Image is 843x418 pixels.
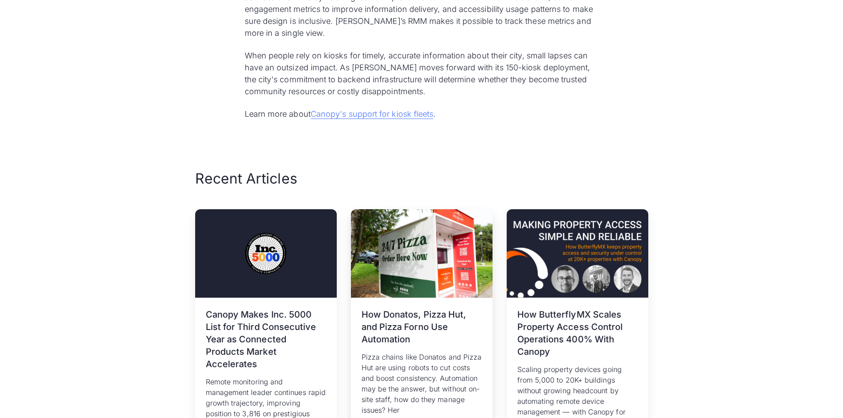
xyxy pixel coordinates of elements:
h3: How Donatos, Pizza Hut, and Pizza Forno Use Automation [362,308,482,345]
h3: How ButterflyMX Scales Property Access Control Operations 400% With Canopy [517,308,638,358]
h2: Recent Articles [195,169,297,188]
a: Canopy's support for kiosk fleets [311,109,434,119]
p: Pizza chains like Donatos and Pizza Hut are using robots to cut costs and boost consistency. Auto... [362,352,482,415]
p: Learn more about . [245,108,599,120]
h3: Canopy Makes Inc. 5000 List for Third Consecutive Year as Connected Products Market Accelerates [206,308,326,370]
p: When people rely on kiosks for timely, accurate information about their city, small lapses can ha... [245,50,599,97]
